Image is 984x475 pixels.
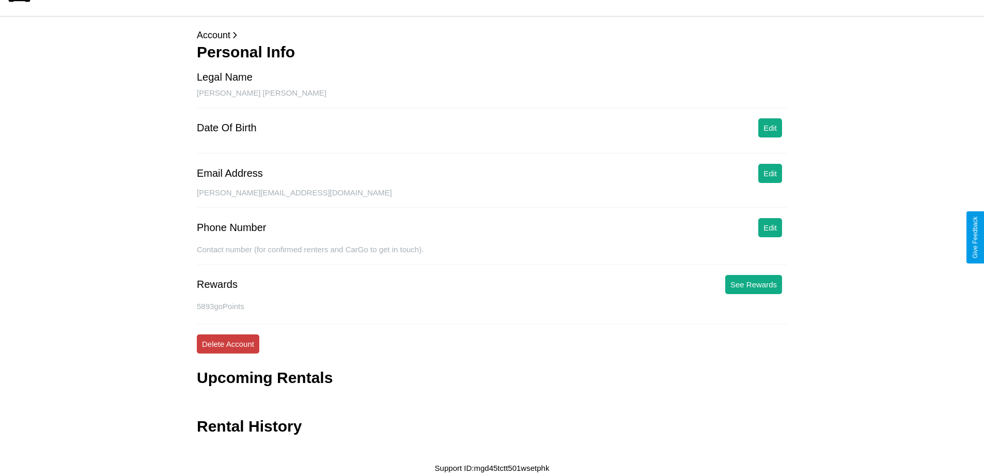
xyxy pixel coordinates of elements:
div: Date Of Birth [197,122,257,134]
button: Edit [758,118,782,137]
button: See Rewards [725,275,782,294]
h3: Personal Info [197,43,787,61]
p: Support ID: mgd45tctt501wsetphk [435,461,550,475]
div: Contact number (for confirmed renters and CarGo to get in touch). [197,245,787,265]
h3: Upcoming Rentals [197,369,333,387]
h3: Rental History [197,418,302,435]
div: Email Address [197,167,263,179]
p: 5893 goPoints [197,299,787,313]
button: Delete Account [197,334,259,354]
div: Give Feedback [972,217,979,258]
button: Edit [758,218,782,237]
div: Phone Number [197,222,267,234]
div: Rewards [197,279,238,290]
button: Edit [758,164,782,183]
div: [PERSON_NAME][EMAIL_ADDRESS][DOMAIN_NAME] [197,188,787,208]
p: Account [197,27,787,43]
div: Legal Name [197,71,253,83]
div: [PERSON_NAME] [PERSON_NAME] [197,88,787,108]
